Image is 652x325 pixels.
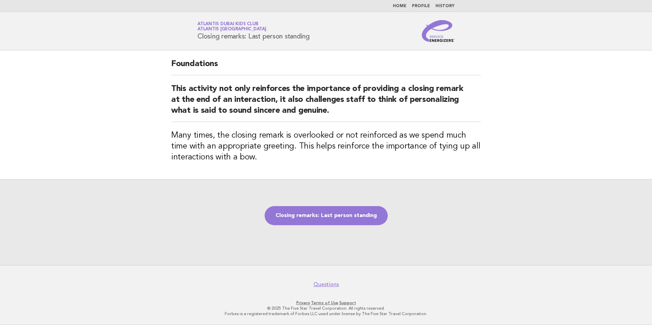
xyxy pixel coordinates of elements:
[311,300,338,305] a: Terms of Use
[197,27,266,32] span: Atlantis [GEOGRAPHIC_DATA]
[313,281,339,288] a: Questions
[117,311,535,316] p: Forbes is a registered trademark of Forbes LLC used under license by The Five Star Travel Corpora...
[117,300,535,306] p: · ·
[171,130,481,163] h3: Many times, the closing remark is overlooked or not reinforced as we spend much time with an appr...
[422,20,455,42] img: Service Energizers
[197,22,310,40] h1: Closing remarks: Last person standing
[296,300,310,305] a: Privacy
[171,59,481,75] h2: Foundations
[435,4,455,8] a: History
[117,306,535,311] p: © 2025 The Five Star Travel Corporation. All rights reserved.
[171,83,481,122] h2: This activity not only reinforces the importance of providing a closing remark at the end of an i...
[197,22,266,31] a: Atlantis Dubai Kids ClubAtlantis [GEOGRAPHIC_DATA]
[265,206,388,225] a: Closing remarks: Last person standing
[412,4,430,8] a: Profile
[393,4,406,8] a: Home
[339,300,356,305] a: Support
